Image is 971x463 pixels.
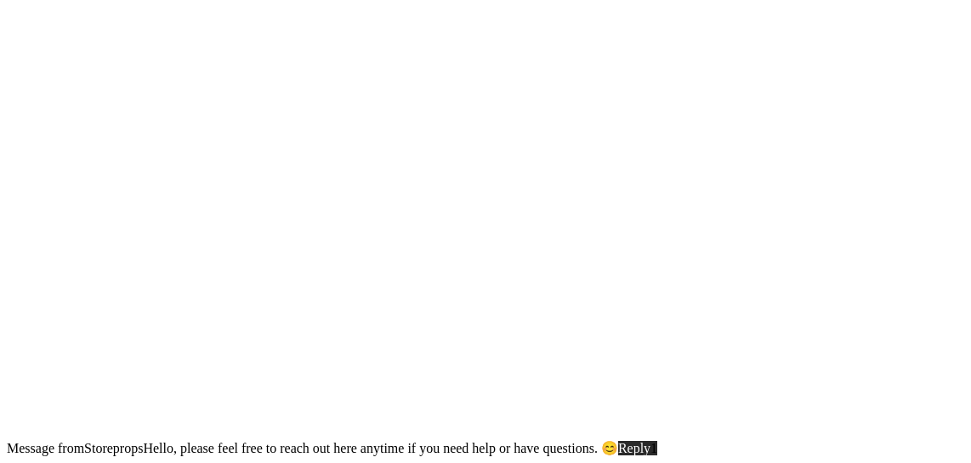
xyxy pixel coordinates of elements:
a: Open chat [7,441,657,455]
span: Hello, please feel free to reach out here anytime if you need help or have questions. 😊 [143,441,617,455]
span: Storeprops [84,441,143,455]
span: 1 [650,441,657,455]
span: Reply [618,441,650,455]
span: Message from [7,441,84,455]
